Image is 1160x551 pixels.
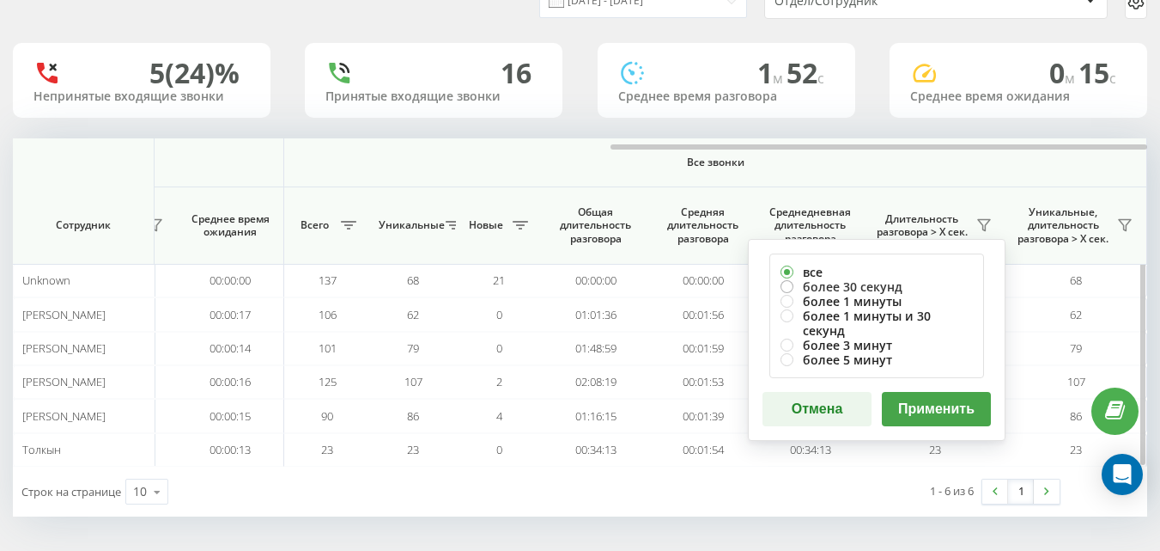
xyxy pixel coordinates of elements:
[542,433,649,467] td: 00:34:13
[929,442,941,457] span: 23
[22,340,106,356] span: [PERSON_NAME]
[319,340,337,356] span: 101
[293,218,336,232] span: Всего
[319,307,337,322] span: 106
[618,89,835,104] div: Среднее время разговора
[177,264,284,297] td: 00:00:00
[22,307,106,322] span: [PERSON_NAME]
[404,374,422,389] span: 107
[496,307,502,322] span: 0
[149,57,240,89] div: 5 (24)%
[321,408,333,424] span: 90
[1070,340,1082,356] span: 79
[1109,69,1116,88] span: c
[1014,205,1112,246] span: Уникальные, длительность разговора > Х сек.
[177,365,284,399] td: 00:00:16
[335,156,1096,169] span: Все звонки
[319,272,337,288] span: 137
[649,332,756,365] td: 00:01:59
[780,352,973,367] label: более 5 минут
[786,54,824,91] span: 52
[496,374,502,389] span: 2
[501,57,531,89] div: 16
[33,89,250,104] div: Непринятые входящие звонки
[1065,69,1078,88] span: м
[662,205,744,246] span: Средняя длительность разговора
[190,212,270,239] span: Среднее время ожидания
[1049,54,1078,91] span: 0
[542,297,649,331] td: 01:01:36
[27,218,139,232] span: Сотрудник
[780,279,973,294] label: более 30 секунд
[780,338,973,352] label: более 3 минут
[762,392,872,426] button: Отмена
[496,340,502,356] span: 0
[882,392,991,426] button: Применить
[780,309,973,338] label: более 1 минуты и 30 секунд
[773,69,786,88] span: м
[910,89,1127,104] div: Среднее время ожидания
[649,297,756,331] td: 00:01:56
[1078,54,1116,91] span: 15
[757,54,786,91] span: 1
[756,433,864,467] td: 00:34:13
[22,442,61,457] span: Толкын
[465,218,507,232] span: Новые
[22,374,106,389] span: [PERSON_NAME]
[1008,480,1034,504] a: 1
[1102,454,1143,495] div: Open Intercom Messenger
[407,307,419,322] span: 62
[379,218,440,232] span: Уникальные
[1070,408,1082,424] span: 86
[177,433,284,467] td: 00:00:13
[21,484,121,499] span: Строк на странице
[407,340,419,356] span: 79
[1070,442,1082,457] span: 23
[493,272,505,288] span: 21
[542,264,649,297] td: 00:00:00
[817,69,824,88] span: c
[177,399,284,432] td: 00:00:15
[496,442,502,457] span: 0
[872,212,971,239] span: Длительность разговора > Х сек.
[780,294,973,309] label: более 1 минуты
[1067,374,1085,389] span: 107
[407,272,419,288] span: 68
[649,264,756,297] td: 00:00:00
[407,408,419,424] span: 86
[177,297,284,331] td: 00:00:17
[1070,307,1082,322] span: 62
[321,442,333,457] span: 23
[780,265,973,279] label: все
[649,433,756,467] td: 00:01:54
[1070,272,1082,288] span: 68
[407,442,419,457] span: 23
[542,399,649,432] td: 01:16:15
[769,205,851,246] span: Среднедневная длительность разговора
[649,399,756,432] td: 00:01:39
[649,365,756,399] td: 00:01:53
[325,89,542,104] div: Принятые входящие звонки
[133,483,147,500] div: 10
[542,332,649,365] td: 01:48:59
[177,332,284,365] td: 00:00:14
[319,374,337,389] span: 125
[555,205,636,246] span: Общая длительность разговора
[22,408,106,424] span: [PERSON_NAME]
[496,408,502,424] span: 4
[930,482,974,499] div: 1 - 6 из 6
[22,272,70,288] span: Unknown
[542,365,649,399] td: 02:08:19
